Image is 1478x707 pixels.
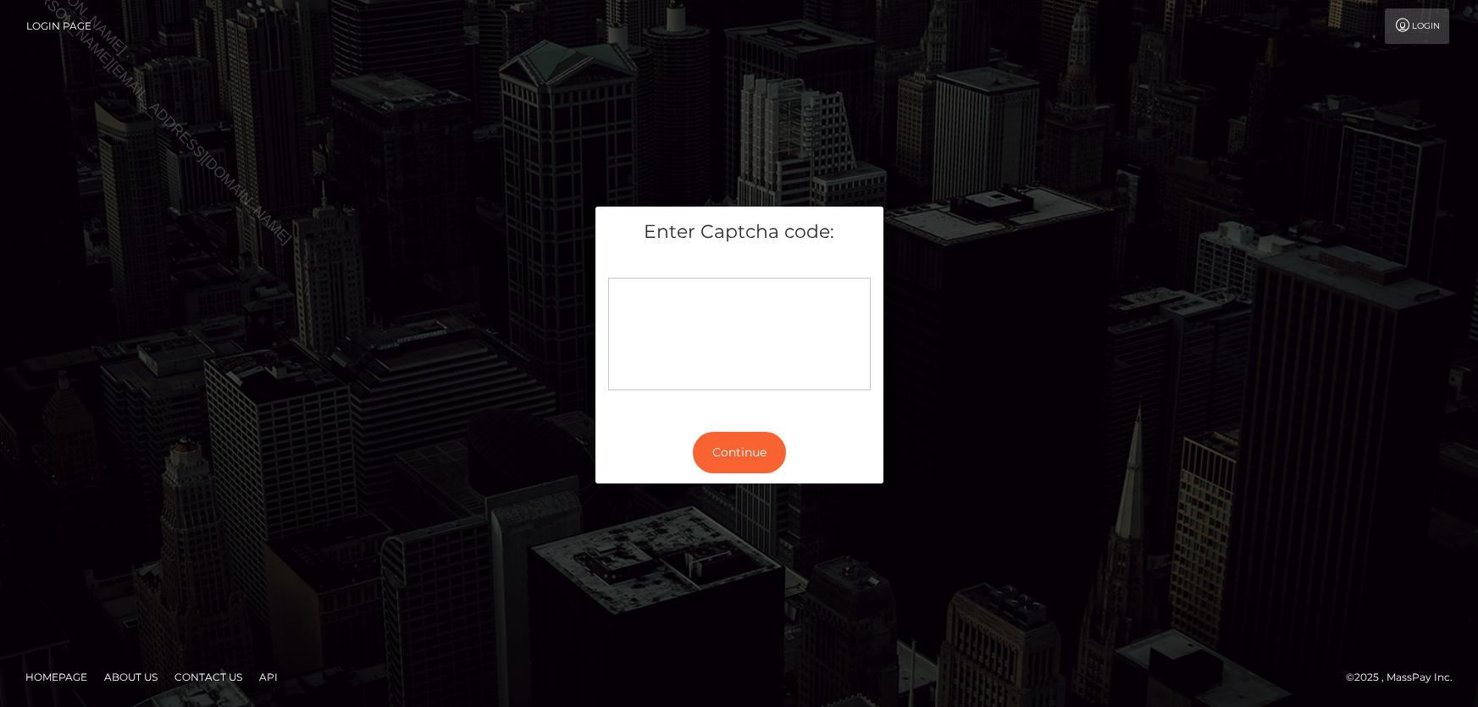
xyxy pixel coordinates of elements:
div: Captcha widget loading... [608,278,871,390]
button: Continue [693,432,786,473]
a: Contact Us [168,664,249,690]
h5: Enter Captcha code: [608,219,871,246]
a: Login Page [26,8,91,44]
div: © 2025 , MassPay Inc. [1346,668,1465,687]
a: About Us [97,664,164,690]
a: API [252,664,285,690]
a: Login [1385,8,1449,44]
a: Homepage [19,664,94,690]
